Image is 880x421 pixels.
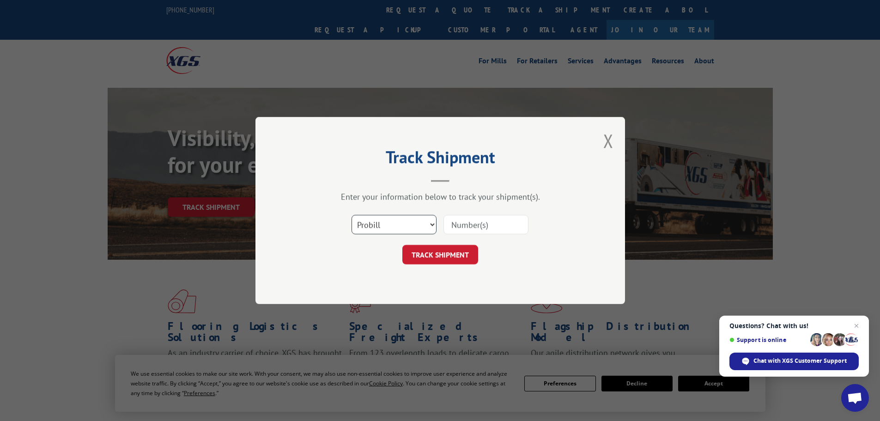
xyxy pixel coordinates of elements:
[402,245,478,264] button: TRACK SHIPMENT
[753,357,847,365] span: Chat with XGS Customer Support
[851,320,862,331] span: Close chat
[729,336,807,343] span: Support is online
[603,128,613,153] button: Close modal
[729,353,859,370] div: Chat with XGS Customer Support
[302,191,579,202] div: Enter your information below to track your shipment(s).
[302,151,579,168] h2: Track Shipment
[729,322,859,329] span: Questions? Chat with us!
[443,215,528,234] input: Number(s)
[841,384,869,412] div: Open chat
